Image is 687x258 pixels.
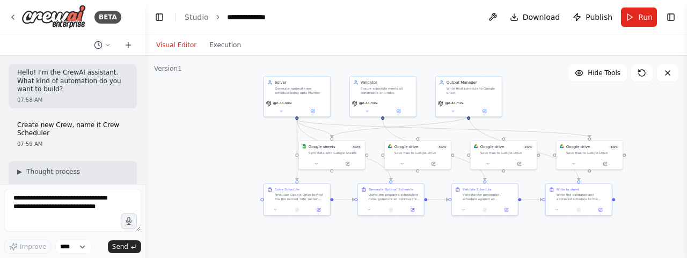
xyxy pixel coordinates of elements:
button: Open in side panel [504,160,535,167]
span: gpt-4o-mini [445,101,464,105]
div: SolverGenerate optimal crew schedule using opta Plannergpt-4o-mini [264,76,331,117]
g: Edge from 640997e4-cf5d-4ec3-9e5a-cc282485a7e8 to b617c569-b160-4adb-a91d-1d60a2bc7151 [294,120,334,137]
span: Number of enabled actions [437,144,447,150]
span: Improve [20,242,46,251]
a: Studio [185,13,209,21]
span: Thought process [26,167,80,176]
div: Save files to Google Drive [480,151,533,155]
div: Google drive [394,144,419,150]
button: Open in side panel [403,207,421,213]
img: Google Sheets [302,144,306,149]
button: Publish [568,8,617,27]
p: Create new Crew, name it Crew Scheduler [17,121,128,138]
button: Show right sidebar [663,10,678,25]
nav: breadcrumb [185,12,266,23]
div: Version 1 [154,64,182,73]
span: Download [523,12,560,23]
span: Publish [586,12,612,23]
div: Using the prepared scheduling data, generate an optimal crew schedule. Apply optimization logic c... [369,193,421,201]
img: Google Drive [388,144,392,149]
g: Edge from b043ee3a-1480-4c9a-8a80-0113f296c69b to d5d7a55d-fc21-4ebb-a94c-f3e887c76117 [333,197,354,202]
span: gpt-4o-mini [359,101,378,105]
button: Start a new chat [120,39,137,51]
div: Output ManagerWrite final schedule to Google Sheetgpt-4o-mini [435,76,502,117]
button: Send [108,240,141,253]
span: Number of enabled actions [609,144,619,150]
div: Generate optimal crew schedule using opta Planner [275,86,327,95]
div: 07:59 AM [17,140,128,148]
button: Open in side panel [591,207,609,213]
div: Validator [361,80,413,85]
button: Run [621,8,657,27]
button: Open in side panel [497,207,515,213]
img: Logo [21,5,86,29]
div: Google drive [566,144,590,150]
div: Google DriveGoogle drive2of9Save files to Google Drive [470,141,537,170]
div: Save files to Google Drive [394,151,448,155]
g: Edge from dddfd402-ccb6-44c3-b7df-0b3ee963a925 to 4f59b914-451f-4eb5-8d49-bb9d08b14c9c [380,120,487,180]
span: gpt-4o-mini [273,101,292,105]
div: Solver [275,80,327,85]
span: Hide Tools [588,69,620,77]
img: Google Drive [560,144,564,149]
div: Google SheetsGoogle sheets3of3Sync data with Google Sheets [298,141,366,170]
div: Google DriveGoogle drive3of9Save files to Google Drive [384,141,451,170]
div: Validate the generated schedule against all constraints: verify {people_per_shift} people per shi... [463,193,515,201]
span: Number of enabled actions [351,144,361,150]
div: Write the validated and approved schedule to the Google Sheet named output within n8n_roster goog... [557,193,609,201]
button: Open in side panel [469,108,500,114]
button: No output available [567,207,590,213]
span: Send [112,242,128,251]
button: Hide Tools [568,64,627,82]
div: Google sheets [309,144,335,150]
span: Run [638,12,653,23]
button: Improve [4,240,51,254]
img: Google Drive [474,144,478,149]
span: ▶ [17,167,22,176]
div: Google drive [480,144,505,150]
button: Execution [203,39,247,51]
button: Open in side panel [418,160,449,167]
div: Sync data with Google Sheets [309,151,362,155]
button: Open in side panel [590,160,620,167]
button: Click to speak your automation idea [121,213,137,229]
g: Edge from 640997e4-cf5d-4ec3-9e5a-cc282485a7e8 to adb102a8-51d6-4d2b-acbb-16e54d71c96c [294,120,592,137]
div: 07:58 AM [17,96,128,104]
button: Open in side panel [309,207,327,213]
button: No output available [379,207,402,213]
span: Number of enabled actions [523,144,533,150]
g: Edge from d5d7a55d-fc21-4ebb-a94c-f3e887c76117 to 4f59b914-451f-4eb5-8d49-bb9d08b14c9c [427,197,448,202]
button: Switch to previous chat [90,39,115,51]
div: Write final schedule to Google Sheet [447,86,499,95]
button: Open in side panel [332,160,363,167]
div: Validate Schedule [463,187,492,191]
g: Edge from 4f59b914-451f-4eb5-8d49-bb9d08b14c9c to efedf424-f2b7-4397-a662-a6c06694a1f5 [521,197,542,202]
div: Output Manager [447,80,499,85]
button: Open in side panel [297,108,328,114]
button: Visual Editor [150,39,203,51]
p: Hello! I'm the CrewAI assistant. What kind of automation do you want to build? [17,69,128,94]
div: Write to sheetWrite the validated and approved schedule to the Google Sheet named output within n... [545,183,612,216]
div: ValidatorEnsure schedule meets all constraints and rulesgpt-4o-mini [349,76,416,117]
button: ▶Thought process [17,167,80,176]
button: Download [506,8,565,27]
div: BETA [94,11,121,24]
div: First, use Google Drive to find the file named 'n8n_roster'. Once found, read the actual data fro... [275,193,327,201]
button: Open in side panel [383,108,414,114]
button: No output available [473,207,496,213]
button: No output available [286,207,308,213]
div: Generate Optimal Schedule [369,187,413,191]
div: Save files to Google Drive [566,151,619,155]
div: Generate Optimal ScheduleUsing the prepared scheduling data, generate an optimal crew schedule. A... [357,183,425,216]
div: Google DriveGoogle drive1of9Save files to Google Drive [556,141,623,170]
div: Validate ScheduleValidate the generated schedule against all constraints: verify {people_per_shif... [451,183,518,216]
div: Ensure schedule meets all constraints and rules [361,86,413,95]
button: Hide left sidebar [152,10,167,25]
div: Solve ScheduleFirst, use Google Drive to find the file named 'n8n_roster'. Once found, read the a... [264,183,331,216]
g: Edge from 640997e4-cf5d-4ec3-9e5a-cc282485a7e8 to b043ee3a-1480-4c9a-8a80-0113f296c69b [294,120,299,180]
div: Write to sheet [557,187,579,191]
div: Solve Schedule [275,187,299,191]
